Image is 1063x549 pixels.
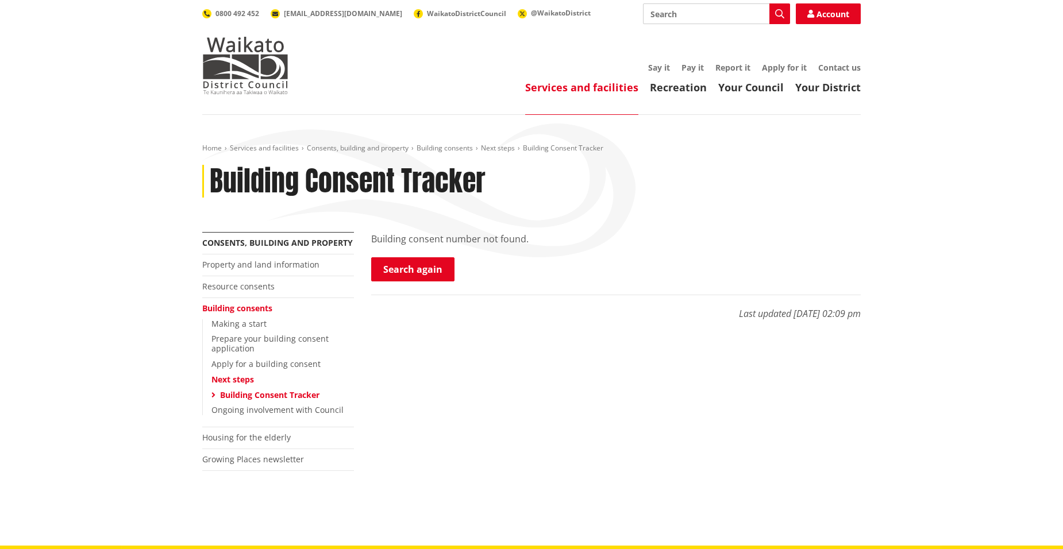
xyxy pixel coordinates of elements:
[762,62,807,73] a: Apply for it
[211,404,344,415] a: Ongoing involvement with Council
[284,9,402,18] span: [EMAIL_ADDRESS][DOMAIN_NAME]
[220,389,319,400] a: Building Consent Tracker
[427,9,506,18] span: WaikatoDistrictCouncil
[417,143,473,153] a: Building consents
[643,3,790,24] input: Search input
[230,143,299,153] a: Services and facilities
[211,333,329,354] a: Prepare your building consent application
[271,9,402,18] a: [EMAIL_ADDRESS][DOMAIN_NAME]
[211,374,254,385] a: Next steps
[796,3,861,24] a: Account
[795,80,861,94] a: Your District
[371,295,861,320] p: Last updated [DATE] 02:09 pm
[202,303,272,314] a: Building consents
[523,143,603,153] span: Building Consent Tracker
[525,80,638,94] a: Services and facilities
[215,9,259,18] span: 0800 492 452
[202,237,353,248] a: Consents, building and property
[202,144,861,153] nav: breadcrumb
[718,80,784,94] a: Your Council
[818,62,861,73] a: Contact us
[681,62,704,73] a: Pay it
[531,8,591,18] span: @WaikatoDistrict
[202,37,288,94] img: Waikato District Council - Te Kaunihera aa Takiwaa o Waikato
[307,143,409,153] a: Consents, building and property
[211,318,267,329] a: Making a start
[202,259,319,270] a: Property and land information
[715,62,750,73] a: Report it
[202,454,304,465] a: Growing Places newsletter
[518,8,591,18] a: @WaikatoDistrict
[371,232,861,246] p: Building consent number not found.
[211,358,321,369] a: Apply for a building consent
[371,257,455,281] a: Search again
[202,143,222,153] a: Home
[202,9,259,18] a: 0800 492 452
[650,80,707,94] a: Recreation
[481,143,515,153] a: Next steps
[210,165,486,198] h1: Building Consent Tracker
[414,9,506,18] a: WaikatoDistrictCouncil
[648,62,670,73] a: Say it
[202,432,291,443] a: Housing for the elderly
[202,281,275,292] a: Resource consents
